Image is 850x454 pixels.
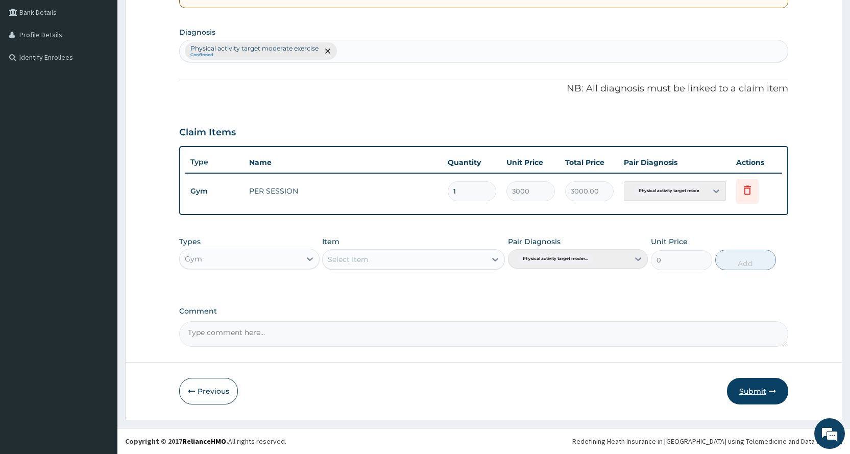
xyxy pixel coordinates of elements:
[185,153,244,172] th: Type
[179,378,238,404] button: Previous
[125,437,228,446] strong: Copyright © 2017 .
[179,27,215,37] label: Diagnosis
[19,51,41,77] img: d_794563401_company_1708531726252_794563401
[185,254,202,264] div: Gym
[179,127,236,138] h3: Claim Items
[501,152,560,173] th: Unit Price
[182,437,226,446] a: RelianceHMO
[560,152,619,173] th: Total Price
[5,279,195,315] textarea: Type your message and hit 'Enter'
[179,237,201,246] label: Types
[244,181,443,201] td: PER SESSION
[179,307,788,316] label: Comment
[731,152,782,173] th: Actions
[167,5,192,30] div: Minimize live chat window
[322,236,339,247] label: Item
[53,57,172,70] div: Chat with us now
[727,378,788,404] button: Submit
[179,82,788,95] p: NB: All diagnosis must be linked to a claim item
[508,236,561,247] label: Pair Diagnosis
[59,129,141,232] span: We're online!
[619,152,731,173] th: Pair Diagnosis
[715,250,776,270] button: Add
[572,436,842,446] div: Redefining Heath Insurance in [GEOGRAPHIC_DATA] using Telemedicine and Data Science!
[651,236,688,247] label: Unit Price
[244,152,443,173] th: Name
[328,254,369,265] div: Select Item
[185,182,244,201] td: Gym
[117,428,850,454] footer: All rights reserved.
[443,152,501,173] th: Quantity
